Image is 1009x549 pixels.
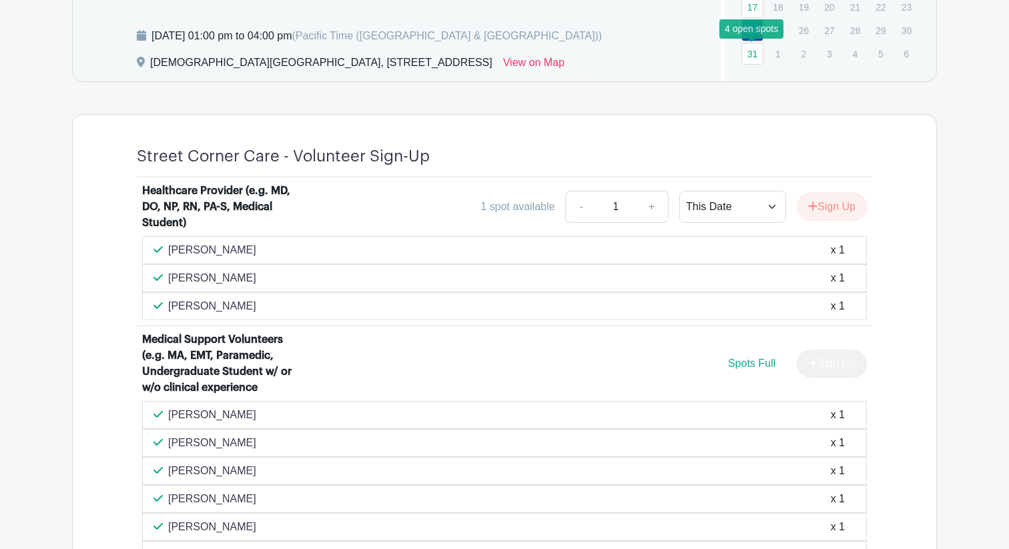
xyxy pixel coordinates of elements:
[168,270,256,286] p: [PERSON_NAME]
[797,193,867,221] button: Sign Up
[151,28,602,44] div: [DATE] 01:00 pm to 04:00 pm
[168,463,256,479] p: [PERSON_NAME]
[793,43,815,64] p: 2
[831,463,845,479] div: x 1
[635,191,669,223] a: +
[896,43,918,64] p: 6
[719,19,783,39] div: 4 open spots
[292,30,602,41] span: (Pacific Time ([GEOGRAPHIC_DATA] & [GEOGRAPHIC_DATA]))
[168,519,256,535] p: [PERSON_NAME]
[137,147,430,166] h4: Street Corner Care - Volunteer Sign-Up
[844,43,866,64] p: 4
[818,20,840,41] p: 27
[150,55,492,76] div: [DEMOGRAPHIC_DATA][GEOGRAPHIC_DATA], [STREET_ADDRESS]
[831,407,845,423] div: x 1
[565,191,596,223] a: -
[168,435,256,451] p: [PERSON_NAME]
[728,358,775,369] span: Spots Full
[168,242,256,258] p: [PERSON_NAME]
[168,298,256,314] p: [PERSON_NAME]
[896,20,918,41] p: 30
[142,332,308,396] div: Medical Support Volunteers (e.g. MA, EMT, Paramedic, Undergraduate Student w/ or w/o clinical exp...
[168,407,256,423] p: [PERSON_NAME]
[767,43,789,64] p: 1
[831,519,845,535] div: x 1
[844,20,866,41] p: 28
[168,491,256,507] p: [PERSON_NAME]
[870,43,892,64] p: 5
[831,491,845,507] div: x 1
[831,298,845,314] div: x 1
[831,270,845,286] div: x 1
[741,43,763,65] a: 31
[870,20,892,41] p: 29
[142,183,308,231] div: Healthcare Provider (e.g. MD, DO, NP, RN, PA-S, Medical Student)
[831,242,845,258] div: x 1
[503,55,565,76] a: View on Map
[831,435,845,451] div: x 1
[793,20,815,41] p: 26
[818,43,840,64] p: 3
[480,199,555,215] div: 1 spot available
